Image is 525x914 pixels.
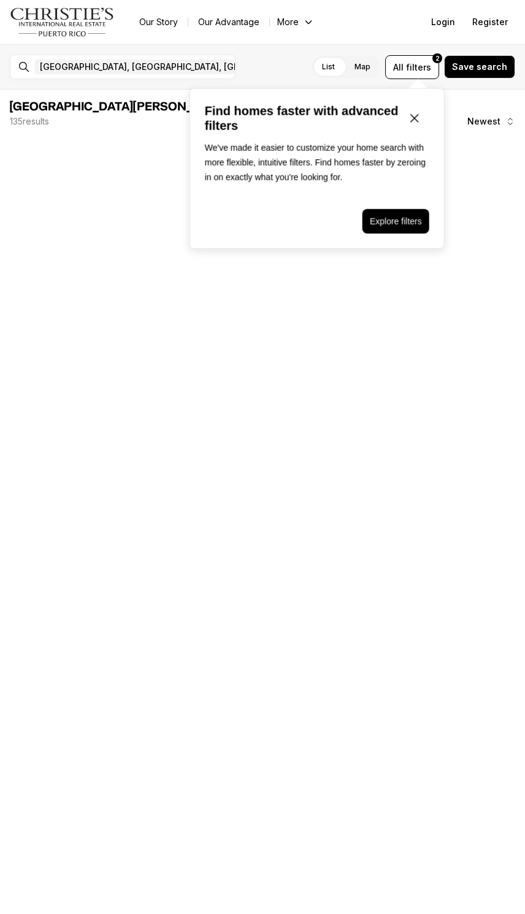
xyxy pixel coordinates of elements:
img: logo [10,7,115,37]
a: Our Advantage [188,13,269,31]
button: More [270,13,321,31]
button: Close popover [400,104,429,133]
span: [GEOGRAPHIC_DATA][PERSON_NAME], PR Condos & Apartments for Rent [10,101,426,113]
p: Find homes faster with advanced filters [205,104,400,133]
span: filters [406,61,431,74]
label: Map [345,56,380,78]
p: 135 results [10,117,49,126]
button: Register [465,10,515,34]
span: All [393,61,404,74]
span: Login [431,17,455,27]
p: We've made it easier to customize your home search with more flexible, intuitive filters. Find ho... [205,140,429,185]
a: Our Story [129,13,188,31]
span: 2 [435,53,440,63]
button: Login [424,10,462,34]
button: Newest [460,109,523,134]
button: Explore filters [362,209,429,234]
span: Register [472,17,508,27]
span: Save search [452,62,507,72]
label: List [312,56,345,78]
span: Newest [467,117,500,126]
button: Allfilters2 [385,55,439,79]
span: [GEOGRAPHIC_DATA], [GEOGRAPHIC_DATA], [GEOGRAPHIC_DATA] [40,62,311,72]
button: Save search [444,55,515,79]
